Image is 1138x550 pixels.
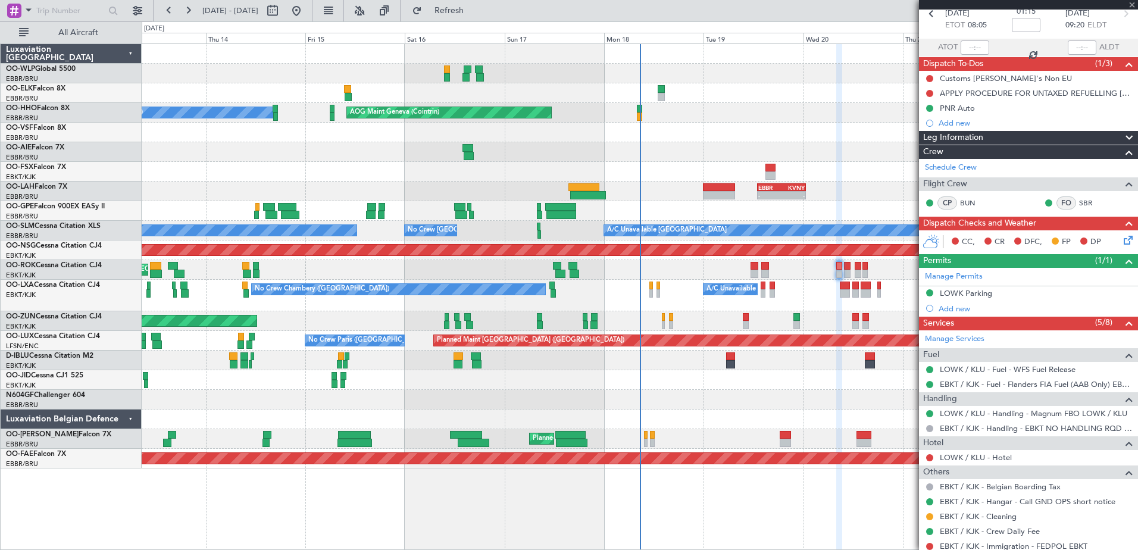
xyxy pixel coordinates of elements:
[36,2,105,20] input: Trip Number
[923,465,949,479] span: Others
[6,460,38,468] a: EBBR/BRU
[940,511,1017,521] a: EBKT / KJK - Cleaning
[106,33,205,43] div: Wed 13
[758,192,781,199] div: -
[407,1,478,20] button: Refresh
[1065,8,1090,20] span: [DATE]
[6,372,31,379] span: OO-JID
[6,65,76,73] a: OO-WLPGlobal 5500
[533,430,748,448] div: Planned Maint [GEOGRAPHIC_DATA] ([GEOGRAPHIC_DATA] National)
[6,223,35,230] span: OO-SLM
[1090,236,1101,248] span: DP
[6,114,38,123] a: EBBR/BRU
[607,221,727,239] div: A/C Unavailable [GEOGRAPHIC_DATA]
[939,118,1132,128] div: Add new
[781,184,805,191] div: KVNY
[255,280,389,298] div: No Crew Chambery ([GEOGRAPHIC_DATA])
[758,184,781,191] div: EBBR
[604,33,704,43] div: Mon 18
[6,282,34,289] span: OO-LXA
[6,431,111,438] a: OO-[PERSON_NAME]Falcon 7X
[6,242,36,249] span: OO-NSG
[923,254,951,268] span: Permits
[995,236,1005,248] span: CR
[505,33,604,43] div: Sun 17
[6,183,67,190] a: OO-LAHFalcon 7X
[923,317,954,330] span: Services
[144,24,164,34] div: [DATE]
[6,192,38,201] a: EBBR/BRU
[968,20,987,32] span: 08:05
[962,236,975,248] span: CC,
[940,496,1115,507] a: EBKT / KJK - Hangar - Call GND OPS short notice
[940,423,1132,433] a: EBKT / KJK - Handling - EBKT NO HANDLING RQD FOR CJ
[923,131,983,145] span: Leg Information
[6,203,34,210] span: OO-GPE
[6,94,38,103] a: EBBR/BRU
[6,431,79,438] span: OO-[PERSON_NAME]
[6,251,36,260] a: EBKT/KJK
[804,33,903,43] div: Wed 20
[1024,236,1042,248] span: DFC,
[940,482,1061,492] a: EBKT / KJK - Belgian Boarding Tax
[6,173,36,182] a: EBKT/KJK
[706,280,928,298] div: A/C Unavailable [GEOGRAPHIC_DATA] ([GEOGRAPHIC_DATA] National)
[305,33,405,43] div: Fri 15
[6,153,38,162] a: EBBR/BRU
[6,282,100,289] a: OO-LXACessna Citation CJ4
[6,361,36,370] a: EBKT/KJK
[6,74,38,83] a: EBBR/BRU
[6,333,34,340] span: OO-LUX
[6,352,93,360] a: D-IBLUCessna Citation M2
[6,164,33,171] span: OO-FSX
[6,262,102,269] a: OO-ROKCessna Citation CJ4
[925,333,984,345] a: Manage Services
[939,304,1132,314] div: Add new
[1099,42,1119,54] span: ALDT
[6,451,66,458] a: OO-FAEFalcon 7X
[437,332,624,349] div: Planned Maint [GEOGRAPHIC_DATA] ([GEOGRAPHIC_DATA])
[206,33,305,43] div: Thu 14
[6,124,66,132] a: OO-VSFFalcon 8X
[6,183,35,190] span: OO-LAH
[925,271,983,283] a: Manage Permits
[923,392,957,406] span: Handling
[923,145,943,159] span: Crew
[6,440,38,449] a: EBBR/BRU
[940,526,1040,536] a: EBKT / KJK - Crew Daily Fee
[940,408,1127,418] a: LOWK / KLU - Handling - Magnum FBO LOWK / KLU
[6,372,83,379] a: OO-JIDCessna CJ1 525
[1065,20,1084,32] span: 09:20
[405,33,504,43] div: Sat 16
[940,88,1132,98] div: APPLY PROCEDURE FOR UNTAXED REFUELLING [GEOGRAPHIC_DATA]
[6,313,102,320] a: OO-ZUNCessna Citation CJ4
[937,196,957,210] div: CP
[6,223,101,230] a: OO-SLMCessna Citation XLS
[424,7,474,15] span: Refresh
[6,164,66,171] a: OO-FSXFalcon 7X
[6,271,36,280] a: EBKT/KJK
[6,392,85,399] a: N604GFChallenger 604
[704,33,803,43] div: Tue 19
[350,104,439,121] div: AOG Maint Geneva (Cointrin)
[6,105,70,112] a: OO-HHOFalcon 8X
[923,217,1036,230] span: Dispatch Checks and Weather
[1095,57,1112,70] span: (1/3)
[6,212,38,221] a: EBBR/BRU
[1095,316,1112,329] span: (5/8)
[1095,254,1112,267] span: (1/1)
[6,342,39,351] a: LFSN/ENC
[13,23,129,42] button: All Aircraft
[923,177,967,191] span: Flight Crew
[6,352,29,360] span: D-IBLU
[6,322,36,331] a: EBKT/KJK
[6,65,35,73] span: OO-WLP
[903,33,1002,43] div: Thu 21
[6,124,33,132] span: OO-VSF
[940,103,975,113] div: PNR Auto
[923,57,983,71] span: Dispatch To-Dos
[6,203,105,210] a: OO-GPEFalcon 900EX EASy II
[31,29,126,37] span: All Aircraft
[940,364,1076,374] a: LOWK / KLU - Fuel - WFS Fuel Release
[781,192,805,199] div: -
